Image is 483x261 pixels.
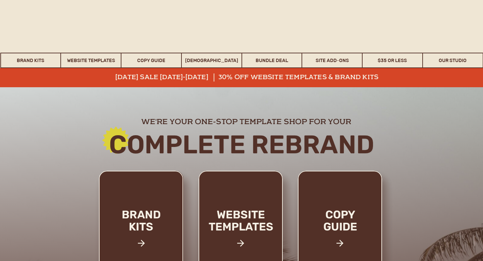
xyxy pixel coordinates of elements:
h2: we're your one-stop template shop for your [93,117,399,125]
a: copy guide [309,209,371,255]
a: Our Studio [423,53,483,68]
a: Brand Kits [1,53,61,68]
a: Website Templates [61,53,121,68]
a: Copy Guide [121,53,181,68]
a: [DATE] sale [DATE]-[DATE] [115,73,230,82]
h2: Complete rebrand [60,131,423,158]
a: Site Add-Ons [302,53,362,68]
a: brand kits [113,209,169,255]
a: Bundle Deal [242,53,302,68]
a: 30% off website templates & brand kits [218,73,385,82]
a: [DEMOGRAPHIC_DATA] [182,53,241,68]
a: website templates [197,209,285,247]
a: $35 or Less [363,53,422,68]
